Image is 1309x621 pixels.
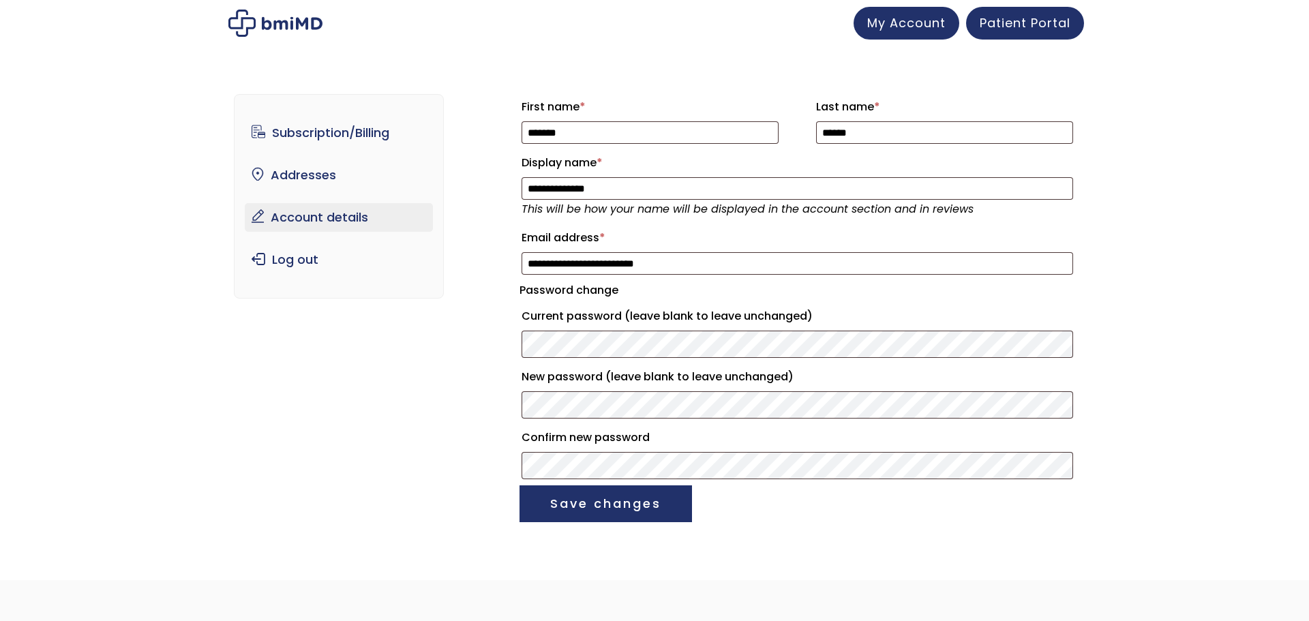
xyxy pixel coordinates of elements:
[966,7,1084,40] a: Patient Portal
[522,152,1073,174] label: Display name
[816,96,1073,118] label: Last name
[228,10,322,37] img: My account
[522,227,1073,249] label: Email address
[245,245,434,274] a: Log out
[245,203,434,232] a: Account details
[245,161,434,190] a: Addresses
[867,14,946,31] span: My Account
[522,96,779,118] label: First name
[520,485,692,522] button: Save changes
[522,305,1073,327] label: Current password (leave blank to leave unchanged)
[854,7,959,40] a: My Account
[522,427,1073,449] label: Confirm new password
[522,366,1073,388] label: New password (leave blank to leave unchanged)
[245,119,434,147] a: Subscription/Billing
[980,14,1070,31] span: Patient Portal
[234,94,445,299] nav: Account pages
[522,201,974,217] em: This will be how your name will be displayed in the account section and in reviews
[520,281,618,300] legend: Password change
